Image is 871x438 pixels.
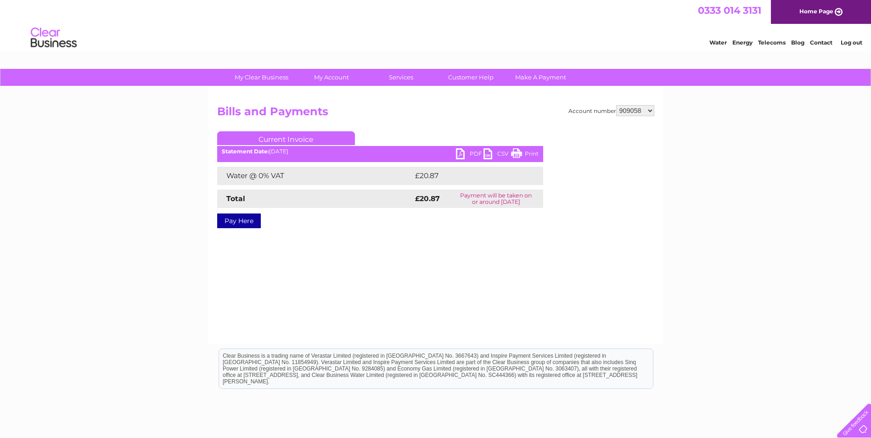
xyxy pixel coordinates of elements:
a: My Clear Business [224,69,299,86]
h2: Bills and Payments [217,105,654,123]
td: Water @ 0% VAT [217,167,413,185]
a: My Account [293,69,369,86]
a: Water [709,39,727,46]
td: £20.87 [413,167,525,185]
td: Payment will be taken on or around [DATE] [449,190,543,208]
strong: Total [226,194,245,203]
a: Log out [841,39,862,46]
a: Pay Here [217,213,261,228]
a: 0333 014 3131 [698,5,761,16]
div: [DATE] [217,148,543,155]
a: Energy [732,39,753,46]
a: Customer Help [433,69,509,86]
a: Services [363,69,439,86]
a: CSV [483,148,511,162]
div: Account number [568,105,654,116]
a: PDF [456,148,483,162]
a: Contact [810,39,832,46]
div: Clear Business is a trading name of Verastar Limited (registered in [GEOGRAPHIC_DATA] No. 3667643... [219,5,653,45]
a: Telecoms [758,39,786,46]
strong: £20.87 [415,194,440,203]
a: Current Invoice [217,131,355,145]
img: logo.png [30,24,77,52]
a: Print [511,148,539,162]
a: Make A Payment [503,69,579,86]
a: Blog [791,39,804,46]
b: Statement Date: [222,148,269,155]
